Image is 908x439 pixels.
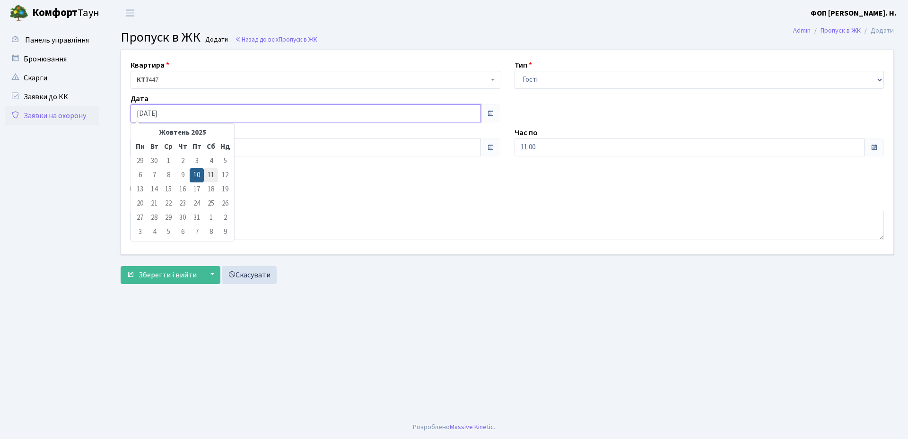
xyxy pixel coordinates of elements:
td: 30 [175,211,190,225]
a: Назад до всіхПропуск в ЖК [235,35,317,44]
td: 20 [133,197,147,211]
td: 19 [218,182,232,197]
th: Нд [218,140,232,154]
td: 29 [161,211,175,225]
img: logo.png [9,4,28,23]
a: Пропуск в ЖК [821,26,861,35]
td: 31 [190,211,204,225]
label: Тип [515,60,532,71]
td: 3 [190,154,204,168]
td: 12 [218,168,232,182]
li: Додати [861,26,894,36]
td: 27 [133,211,147,225]
label: Дата [131,93,148,104]
a: Заявки на охорону [5,106,99,125]
td: 6 [133,168,147,182]
td: 14 [147,182,161,197]
td: 4 [147,225,161,239]
span: Панель управління [25,35,89,45]
div: Розроблено . [413,422,495,432]
a: Admin [793,26,811,35]
td: 24 [190,197,204,211]
td: 2 [175,154,190,168]
th: Вт [147,140,161,154]
th: Ср [161,140,175,154]
span: Зберегти і вийти [139,270,197,280]
a: Скарги [5,69,99,87]
a: Massive Kinetic [450,422,494,432]
td: 6 [175,225,190,239]
td: 2 [218,211,232,225]
td: 25 [204,197,218,211]
td: 4 [204,154,218,168]
td: 8 [161,168,175,182]
b: Комфорт [32,5,78,20]
td: 5 [161,225,175,239]
td: 1 [161,154,175,168]
a: Панель управління [5,31,99,50]
b: ФОП [PERSON_NAME]. Н. [811,8,897,18]
td: 9 [175,168,190,182]
td: 29 [133,154,147,168]
a: Бронювання [5,50,99,69]
th: Сб [204,140,218,154]
td: 5 [218,154,232,168]
span: Пропуск в ЖК [121,28,201,47]
td: 23 [175,197,190,211]
label: Час по [515,127,538,138]
td: 13 [133,182,147,197]
td: 21 [147,197,161,211]
td: 3 [133,225,147,239]
th: Пт [190,140,204,154]
td: 8 [204,225,218,239]
td: 15 [161,182,175,197]
td: 10 [190,168,204,182]
td: 7 [190,225,204,239]
button: Зберегти і вийти [121,266,203,284]
b: КТ7 [137,75,148,85]
span: <b>КТ7</b>&nbsp;&nbsp;&nbsp;447 [131,71,500,89]
td: 11 [204,168,218,182]
td: 7 [147,168,161,182]
td: 9 [218,225,232,239]
td: 16 [175,182,190,197]
a: Заявки до КК [5,87,99,106]
nav: breadcrumb [779,21,908,41]
th: Пн [133,140,147,154]
td: 30 [147,154,161,168]
span: <b>КТ7</b>&nbsp;&nbsp;&nbsp;447 [137,75,489,85]
th: Жовтень 2025 [147,126,218,140]
td: 18 [204,182,218,197]
td: 1 [204,211,218,225]
span: Таун [32,5,99,21]
button: Переключити навігацію [118,5,142,21]
label: Квартира [131,60,169,71]
span: Пропуск в ЖК [279,35,317,44]
th: Чт [175,140,190,154]
td: 28 [147,211,161,225]
td: 17 [190,182,204,197]
td: 26 [218,197,232,211]
a: Скасувати [222,266,277,284]
a: ФОП [PERSON_NAME]. Н. [811,8,897,19]
small: Додати . [203,36,231,44]
td: 22 [161,197,175,211]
